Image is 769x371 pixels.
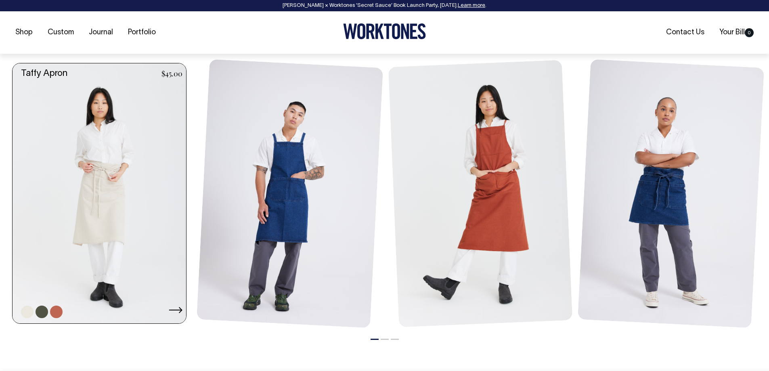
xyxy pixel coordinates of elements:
a: Learn more [458,3,485,8]
a: Custom [44,26,77,39]
a: Contact Us [663,26,708,39]
button: 1 of 3 [371,339,379,340]
img: rust [388,60,572,327]
a: Your Bill0 [716,26,757,39]
a: Journal [86,26,116,39]
span: 0 [745,28,754,37]
img: denim [197,59,383,328]
button: 3 of 3 [391,339,399,340]
button: 2 of 3 [381,339,389,340]
img: denim [578,59,764,328]
a: Shop [12,26,36,39]
div: [PERSON_NAME] × Worktones ‘Secret Sauce’ Book Launch Party, [DATE]. . [8,3,761,8]
a: Portfolio [125,26,159,39]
